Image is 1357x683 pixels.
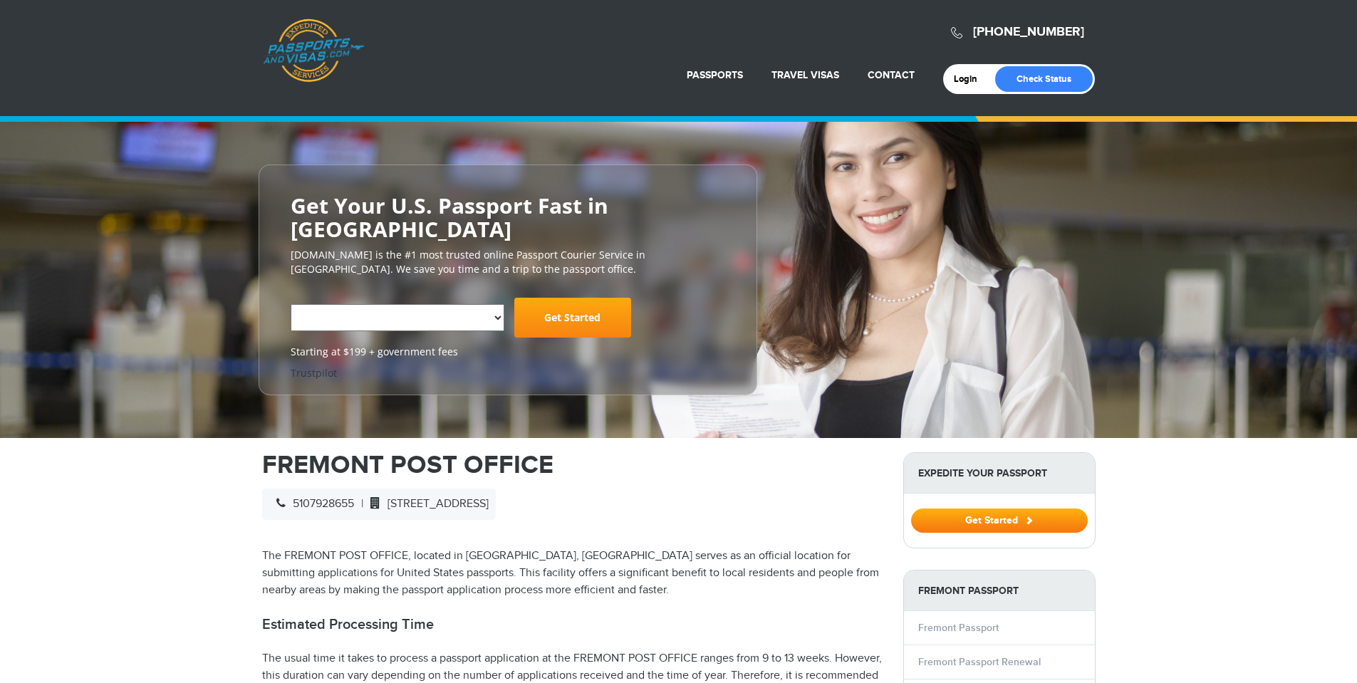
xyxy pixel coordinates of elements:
a: Fremont Passport [918,622,999,634]
p: The FREMONT POST OFFICE, located in [GEOGRAPHIC_DATA], [GEOGRAPHIC_DATA] serves as an official lo... [262,548,882,599]
h2: Get Your U.S. Passport Fast in [GEOGRAPHIC_DATA] [291,194,725,241]
span: Starting at $199 + government fees [291,345,725,359]
span: 5107928655 [269,497,354,511]
a: Get Started [514,298,631,338]
a: Passports & [DOMAIN_NAME] [263,19,364,83]
strong: Fremont Passport [904,570,1095,611]
strong: Expedite Your Passport [904,453,1095,494]
h2: Estimated Processing Time [262,616,882,633]
a: Get Started [911,514,1088,526]
a: Login [954,73,987,85]
div: | [262,489,496,520]
a: Fremont Passport Renewal [918,656,1041,668]
a: Contact [868,69,915,81]
a: Trustpilot [291,366,337,380]
a: Travel Visas [771,69,839,81]
a: Check Status [995,66,1093,92]
p: [DOMAIN_NAME] is the #1 most trusted online Passport Courier Service in [GEOGRAPHIC_DATA]. We sav... [291,248,725,276]
h1: FREMONT POST OFFICE [262,452,882,478]
a: Passports [687,69,743,81]
a: [PHONE_NUMBER] [973,24,1084,40]
span: [STREET_ADDRESS] [363,497,489,511]
button: Get Started [911,509,1088,533]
